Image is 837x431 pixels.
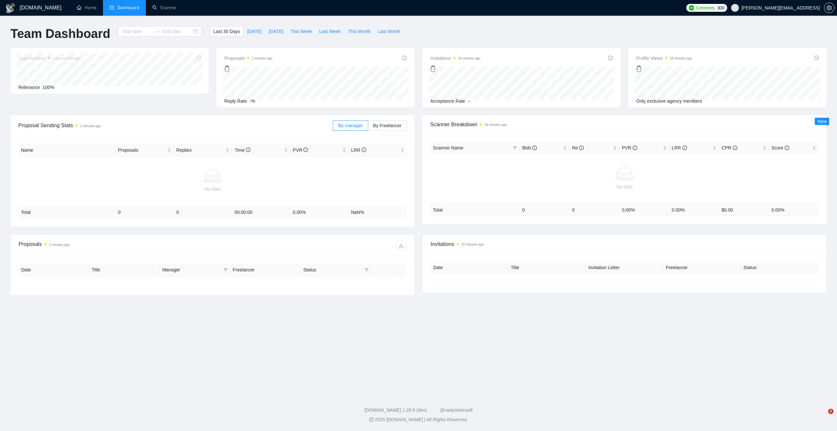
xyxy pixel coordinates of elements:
[118,147,166,154] span: Proposals
[440,407,472,413] a: @vadymhimself
[373,123,401,128] span: By Freelancer
[369,417,374,422] span: copyright
[785,146,789,150] span: info-circle
[351,147,366,153] span: LRR
[290,28,312,35] span: This Week
[468,98,471,104] span: --
[522,145,537,150] span: Bids
[430,54,480,62] span: Invitations
[244,26,265,37] button: [DATE]
[5,3,16,13] img: logo
[232,206,290,219] td: 00:00:00
[512,143,518,153] span: filter
[21,185,404,193] div: No data
[430,63,480,75] div: 0
[349,206,407,219] td: NaN %
[18,144,115,157] th: Name
[224,54,272,62] span: Proposals
[433,145,463,150] span: Scanner Name
[431,261,508,274] th: Date
[362,147,366,152] span: info-circle
[824,5,834,10] span: setting
[174,206,232,219] td: 0
[769,203,819,216] td: 0.00 %
[5,416,832,423] div: 2025 [DOMAIN_NAME] | All Rights Reserved.
[508,261,586,274] th: Title
[520,203,569,216] td: 0
[824,3,834,13] button: setting
[213,28,240,35] span: Last 30 Days
[290,206,349,219] td: 0.00 %
[485,123,507,127] time: 16 minutes ago
[110,5,114,10] span: dashboard
[222,265,229,275] span: filter
[246,147,250,152] span: info-circle
[19,240,213,250] div: Proposals
[18,121,333,129] span: Proposal Sending Stats
[338,123,363,128] span: By manager
[49,243,70,247] time: 2 minutes ago
[365,268,368,272] span: filter
[374,26,404,37] button: Last Month
[224,63,272,75] div: 0
[572,145,584,150] span: Re
[293,147,308,153] span: PVR
[814,56,819,60] span: info-circle
[89,264,160,276] th: Title
[344,26,374,37] button: This Month
[817,119,827,124] span: New
[115,206,174,219] td: 0
[532,146,537,150] span: info-circle
[741,261,818,274] th: Status
[80,124,101,128] time: 2 minutes ago
[152,5,177,10] a: searchScanner
[663,261,741,274] th: Freelancer
[365,407,427,413] a: [DOMAIN_NAME] 1.26.0 (dev)
[234,147,250,153] span: Time
[115,144,174,157] th: Proposals
[210,26,244,37] button: Last 30 Days
[815,409,830,424] iframe: Intercom live chat
[682,146,687,150] span: info-circle
[396,243,406,248] span: download
[433,183,816,190] div: No data
[513,146,517,150] span: filter
[636,54,692,62] span: Profile Views
[122,28,152,35] input: Start date
[696,4,716,11] span: Connects:
[430,98,465,104] span: Acceptance Rate
[586,261,663,274] th: Invitation Letter
[269,28,283,35] span: [DATE]
[174,144,232,157] th: Replies
[431,240,818,248] span: Invitations
[252,57,272,60] time: 2 minutes ago
[154,29,160,34] span: to
[669,203,719,216] td: 0.00 %
[622,145,637,150] span: PVR
[316,26,344,37] button: Last Week
[619,203,669,216] td: 0.00 %
[722,145,737,150] span: CPR
[719,203,769,216] td: $ 0.00
[249,98,255,104] span: -%
[18,85,40,90] span: Relevance
[162,266,221,273] span: Manager
[176,147,224,154] span: Replies
[230,264,301,276] th: Freelancer
[579,146,584,150] span: info-circle
[18,206,115,219] td: Total
[378,28,400,35] span: Last Month
[77,5,96,10] a: homeHome
[287,26,316,37] button: This Week
[224,268,228,272] span: filter
[430,203,520,216] td: Total
[117,5,139,10] span: Dashboard
[19,264,89,276] th: Date
[672,145,687,150] span: LRR
[363,265,370,275] span: filter
[570,203,619,216] td: 0
[162,28,192,35] input: End date
[224,98,247,104] span: Reply Rate
[636,63,692,75] div: 0
[154,29,160,34] span: swap-right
